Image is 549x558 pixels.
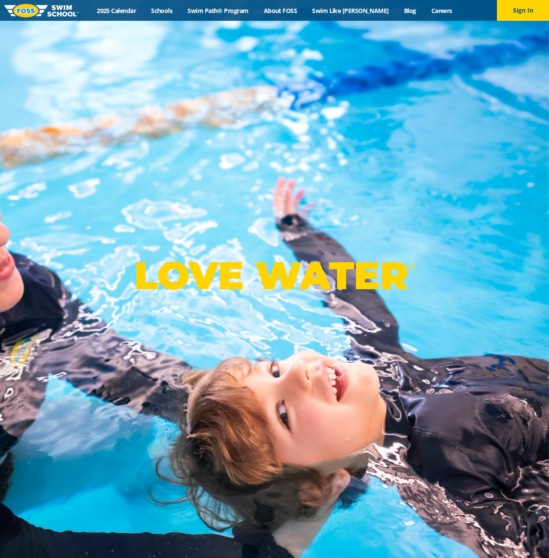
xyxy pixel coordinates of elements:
img: FOSS Swim School Logo [4,4,79,17]
a: Swim Path® Program [180,7,256,15]
sup: ® [408,261,415,272]
p: LOVE WATER [134,252,415,299]
a: Blog [396,7,424,15]
a: Schools [144,7,180,15]
a: Careers [424,7,460,15]
a: 2025 Calendar [89,7,144,15]
a: Swim Like [PERSON_NAME] [305,7,397,15]
a: About FOSS [256,7,305,15]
